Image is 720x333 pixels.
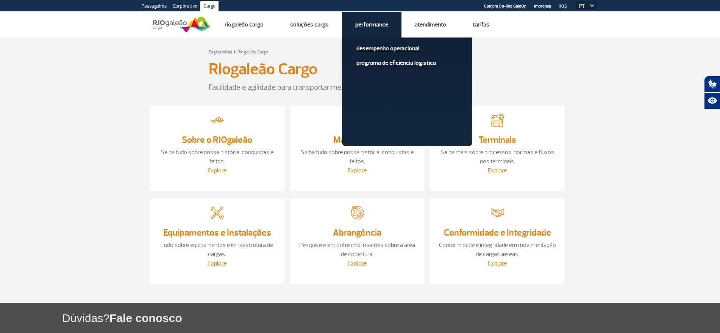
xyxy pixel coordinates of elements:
[356,59,458,67] a: Programa de Eficiência Logística
[209,60,317,79] h3: Riogaleão Cargo
[109,312,182,324] span: Fale conosco
[333,134,381,145] a: Malha Aérea
[488,167,507,174] a: Explore
[704,92,720,109] button: Abrir recursos assistivos.
[139,1,170,13] a: Passageiros
[439,241,556,258] a: Conformidade e integridade em movimentação de cargas aéreas.
[356,44,458,53] a: Desempenho Operacional
[208,167,226,174] a: Explore
[209,82,512,93] p: Facilidade e agilidade para transportar mercadorias.
[208,260,226,267] a: Explore
[534,4,551,9] a: Imprensa
[161,149,273,165] a: Saiba tudo sobre nossa história, conquistas e feitos.
[200,1,219,13] a: Cargo
[348,260,367,267] a: Explore
[704,76,720,92] button: Abrir tradutor de língua de sinais.
[355,21,388,28] a: Performance
[479,134,516,145] a: Terminais
[704,76,720,109] div: Plugin de acessibilidade da Hand Talk.
[209,49,232,55] a: Página inicial
[444,227,551,238] a: Conformidade e Integridade
[170,1,200,13] a: Corporativo
[333,227,381,238] a: Abrangência
[161,241,273,258] a: Tudo sobre equipamentos e infraestrutura de cargas.
[484,4,526,9] a: Compra On-line GaleOn
[182,134,252,145] a: Sobre o RIOgaleão
[301,149,414,165] a: Saiba tudo sobre nossa história, conquistas e feitos.
[299,241,415,258] a: Pesquise e encontre informações sobre a área de cobertura.
[440,149,554,165] a: Saiba mais sobre processos, normas e fluxos nos terminais.
[233,47,236,56] a: >
[415,21,446,28] a: Atendimento
[559,4,567,9] a: RQS
[473,21,489,28] a: Tarifas
[163,227,271,238] a: Equipamentos e Instalações
[225,21,264,28] a: Riogaleão Cargo
[237,49,268,55] a: Riogaleão Cargo
[290,21,329,28] a: Soluções Cargo
[488,260,507,267] a: Explore
[348,167,367,174] a: Explore
[62,310,720,326] h1: Dúvidas?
